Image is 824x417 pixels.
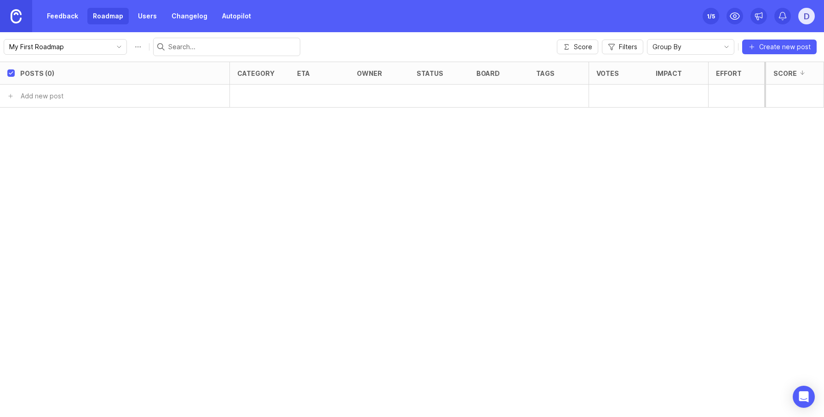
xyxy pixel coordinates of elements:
[656,70,682,77] div: Impact
[112,43,126,51] svg: toggle icon
[773,70,797,77] div: Score
[20,70,54,77] div: Posts (0)
[596,70,619,77] div: Votes
[237,70,275,77] div: category
[759,42,811,51] span: Create new post
[41,8,84,24] a: Feedback
[217,8,257,24] a: Autopilot
[476,70,500,77] div: board
[87,8,129,24] a: Roadmap
[168,42,296,52] input: Search...
[131,40,145,54] button: Roadmap options
[716,70,742,77] div: Effort
[166,8,213,24] a: Changelog
[652,42,681,52] span: Group By
[21,91,63,101] div: Add new post
[4,39,127,55] div: toggle menu
[647,39,734,55] div: toggle menu
[742,40,817,54] button: Create new post
[9,42,111,52] input: My First Roadmap
[417,70,443,77] div: status
[602,40,643,54] button: Filters
[536,70,555,77] div: tags
[132,8,162,24] a: Users
[11,9,22,23] img: Canny Home
[703,8,719,24] button: 1/5
[557,40,598,54] button: Score
[619,42,637,51] span: Filters
[798,8,815,24] button: D
[357,70,382,77] div: owner
[574,42,592,51] span: Score
[707,10,715,23] div: 1 /5
[793,386,815,408] div: Open Intercom Messenger
[719,43,734,51] svg: toggle icon
[297,70,310,77] div: eta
